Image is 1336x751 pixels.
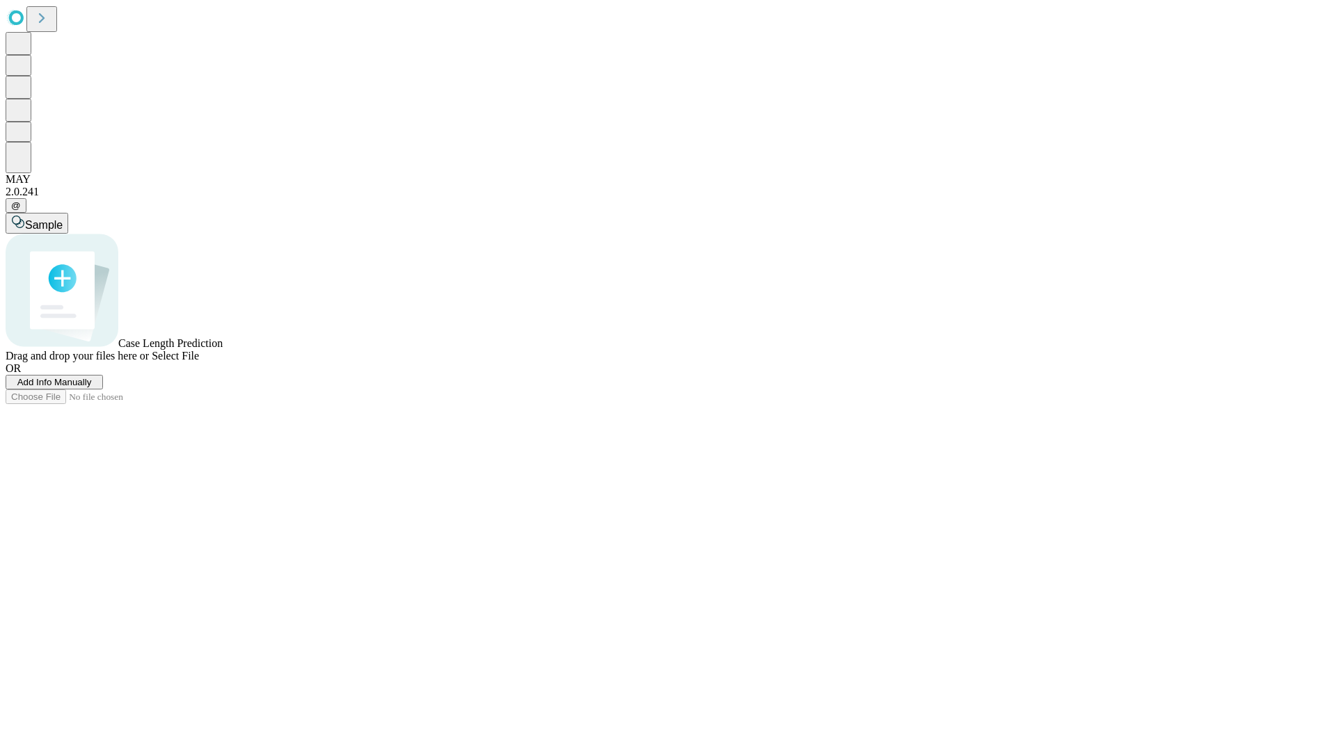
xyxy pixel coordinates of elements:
button: Sample [6,213,68,234]
button: Add Info Manually [6,375,103,389]
div: MAY [6,173,1330,186]
span: Select File [152,350,199,362]
button: @ [6,198,26,213]
span: Add Info Manually [17,377,92,387]
div: 2.0.241 [6,186,1330,198]
span: Case Length Prediction [118,337,223,349]
span: Sample [25,219,63,231]
span: @ [11,200,21,211]
span: OR [6,362,21,374]
span: Drag and drop your files here or [6,350,149,362]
